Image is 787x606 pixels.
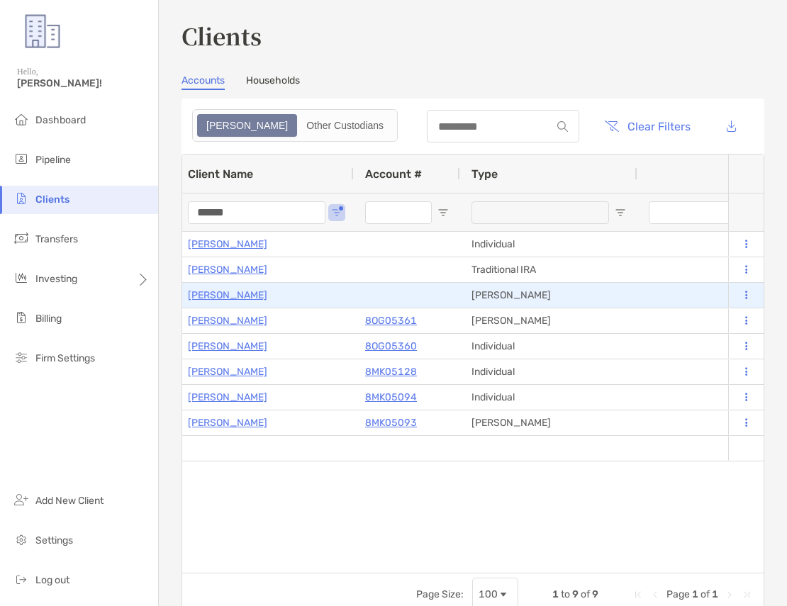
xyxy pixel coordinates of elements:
div: First Page [632,589,644,600]
span: Type [471,167,498,181]
span: Clients [35,193,69,206]
span: 9 [572,588,579,600]
div: Traditional IRA [460,257,637,282]
img: pipeline icon [13,150,30,167]
div: segmented control [192,109,398,142]
div: Individual [460,359,637,384]
button: Open Filter Menu [437,207,449,218]
a: 8OG05360 [365,337,417,355]
a: [PERSON_NAME] [188,414,267,432]
button: Open Filter Menu [615,207,626,218]
img: clients icon [13,190,30,207]
div: Page Size: [416,588,464,600]
a: Households [246,74,300,90]
button: Clear Filters [593,111,701,142]
a: [PERSON_NAME] [188,337,267,355]
a: Accounts [182,74,225,90]
div: Individual [460,385,637,410]
span: Log out [35,574,69,586]
span: of [701,588,710,600]
img: firm-settings icon [13,349,30,366]
div: Zoe [199,116,296,135]
img: settings icon [13,531,30,548]
img: Zoe Logo [17,6,68,57]
div: [PERSON_NAME] [460,283,637,308]
a: [PERSON_NAME] [188,312,267,330]
span: Investing [35,273,77,285]
span: Billing [35,313,62,325]
div: 100 [479,588,498,600]
div: Previous Page [649,589,661,600]
div: Last Page [741,589,752,600]
img: transfers icon [13,230,30,247]
span: 9 [592,588,598,600]
span: to [561,588,570,600]
h3: Clients [182,19,764,52]
div: Individual [460,334,637,359]
input: Account # Filter Input [365,201,432,224]
span: Account # [365,167,422,181]
span: Page [666,588,690,600]
img: investing icon [13,269,30,286]
span: Client Name [188,167,253,181]
img: logout icon [13,571,30,588]
span: 1 [692,588,698,600]
input: Client Name Filter Input [188,201,325,224]
span: 1 [552,588,559,600]
span: Add New Client [35,495,104,507]
a: [PERSON_NAME] [188,388,267,406]
a: [PERSON_NAME] [188,286,267,304]
span: Settings [35,534,73,546]
div: Other Custodians [298,116,391,135]
button: Open Filter Menu [331,207,342,218]
img: input icon [557,121,568,132]
span: Pipeline [35,154,71,166]
a: 8MK05093 [365,414,417,432]
img: add_new_client icon [13,491,30,508]
a: 8MK05128 [365,363,417,381]
a: [PERSON_NAME] [188,235,267,253]
span: [PERSON_NAME]! [17,77,150,89]
a: [PERSON_NAME] [188,261,267,279]
a: [PERSON_NAME] [188,363,267,381]
img: billing icon [13,309,30,326]
div: [PERSON_NAME] [460,308,637,333]
input: Balance Filter Input [649,201,786,224]
span: 1 [712,588,718,600]
span: Dashboard [35,114,86,126]
img: dashboard icon [13,111,30,128]
span: of [581,588,590,600]
div: [PERSON_NAME] [460,410,637,435]
span: Transfers [35,233,78,245]
div: Individual [460,232,637,257]
div: Next Page [724,589,735,600]
a: 8OG05361 [365,312,417,330]
a: 8MK05094 [365,388,417,406]
span: Firm Settings [35,352,95,364]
